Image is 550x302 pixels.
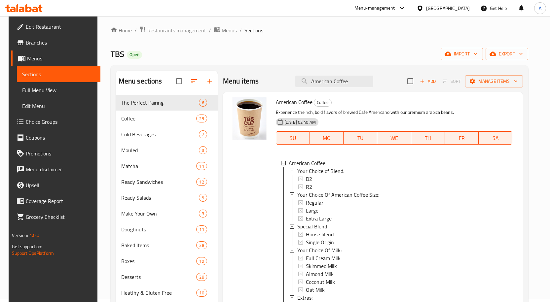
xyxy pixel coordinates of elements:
span: R2 [306,183,312,191]
span: Menus [27,54,95,62]
span: Version: [12,231,28,240]
span: Sections [22,70,95,78]
span: Skimmed Milk [306,262,337,270]
span: 3 [199,211,207,217]
span: import [446,50,478,58]
a: Edit Menu [17,98,100,114]
span: MO [312,133,341,143]
a: Upsell [11,177,100,193]
span: Almond Milk [306,270,334,278]
div: Doughnuts [121,225,197,233]
button: Add [417,76,438,86]
span: Choice Groups [26,118,95,126]
span: 12 [197,179,206,185]
span: Extras: [297,294,312,302]
a: Branches [11,35,100,50]
button: WE [377,131,411,145]
div: The Perfect Pairing [121,99,199,107]
span: Your Choice of Blend: [297,167,344,175]
div: items [196,178,207,186]
span: A [539,5,541,12]
div: items [196,289,207,297]
button: MO [310,131,344,145]
li: / [209,26,211,34]
button: SU [276,131,310,145]
span: Restaurants management [147,26,206,34]
h2: Menu items [223,76,259,86]
span: Single Origin [306,238,334,246]
span: SA [481,133,510,143]
span: Grocery Checklist [26,213,95,221]
span: Baked Items [121,241,197,249]
input: search [295,76,373,87]
div: items [199,146,207,154]
span: 9 [199,195,207,201]
div: Menu-management [354,4,395,12]
div: items [196,241,207,249]
span: Open [127,52,142,57]
span: House blend [306,230,334,238]
button: Add section [202,73,218,89]
span: Select all sections [172,74,186,88]
a: Coupons [11,130,100,146]
div: Heatlhy & Gluten Free [121,289,197,297]
span: Boxes [121,257,197,265]
div: Open [127,51,142,59]
div: Heatlhy & Gluten Free10 [116,285,218,301]
span: Ready Salads [121,194,199,202]
span: 7 [199,131,207,138]
span: Menu disclaimer [26,165,95,173]
div: Mouled [121,146,199,154]
span: Desserts [121,273,197,281]
span: 28 [197,242,206,249]
span: Add [419,78,437,85]
nav: breadcrumb [111,26,529,35]
div: items [199,194,207,202]
div: The Perfect Pairing6 [116,95,218,111]
a: Menus [214,26,237,35]
span: Branches [26,39,95,47]
a: Menus [11,50,100,66]
div: Make Your Own3 [116,206,218,221]
div: Doughnuts11 [116,221,218,237]
div: Baked Items28 [116,237,218,253]
li: / [134,26,137,34]
div: [GEOGRAPHIC_DATA] [426,5,470,12]
div: items [196,162,207,170]
div: Ready Sandwiches12 [116,174,218,190]
a: Menu disclaimer [11,161,100,177]
span: Matcha [121,162,197,170]
span: 11 [197,226,206,233]
span: Select section [403,74,417,88]
span: Full Cream Milk [306,254,341,262]
span: WE [380,133,408,143]
button: Manage items [465,75,523,87]
span: Cold Beverages [121,130,199,138]
a: Home [111,26,132,34]
div: items [196,257,207,265]
span: Coffee [314,99,331,106]
span: Coverage Report [26,197,95,205]
span: 28 [197,274,206,280]
span: Coupons [26,134,95,142]
span: Extra Large [306,215,332,222]
span: Select section first [438,76,465,86]
span: 6 [199,100,207,106]
span: 10 [197,290,206,296]
button: FR [445,131,479,145]
div: items [199,99,207,107]
span: Oat Milk [306,286,325,294]
span: Edit Menu [22,102,95,110]
a: Coverage Report [11,193,100,209]
div: Mouled9 [116,142,218,158]
span: Ready Sandwiches [121,178,197,186]
span: Your Choice Of Milk: [297,246,342,254]
h2: Menu sections [119,76,162,86]
span: Menus [222,26,237,34]
span: [DATE] 02:40 AM [282,119,318,125]
a: Support.OpsPlatform [12,249,54,257]
button: TU [344,131,377,145]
